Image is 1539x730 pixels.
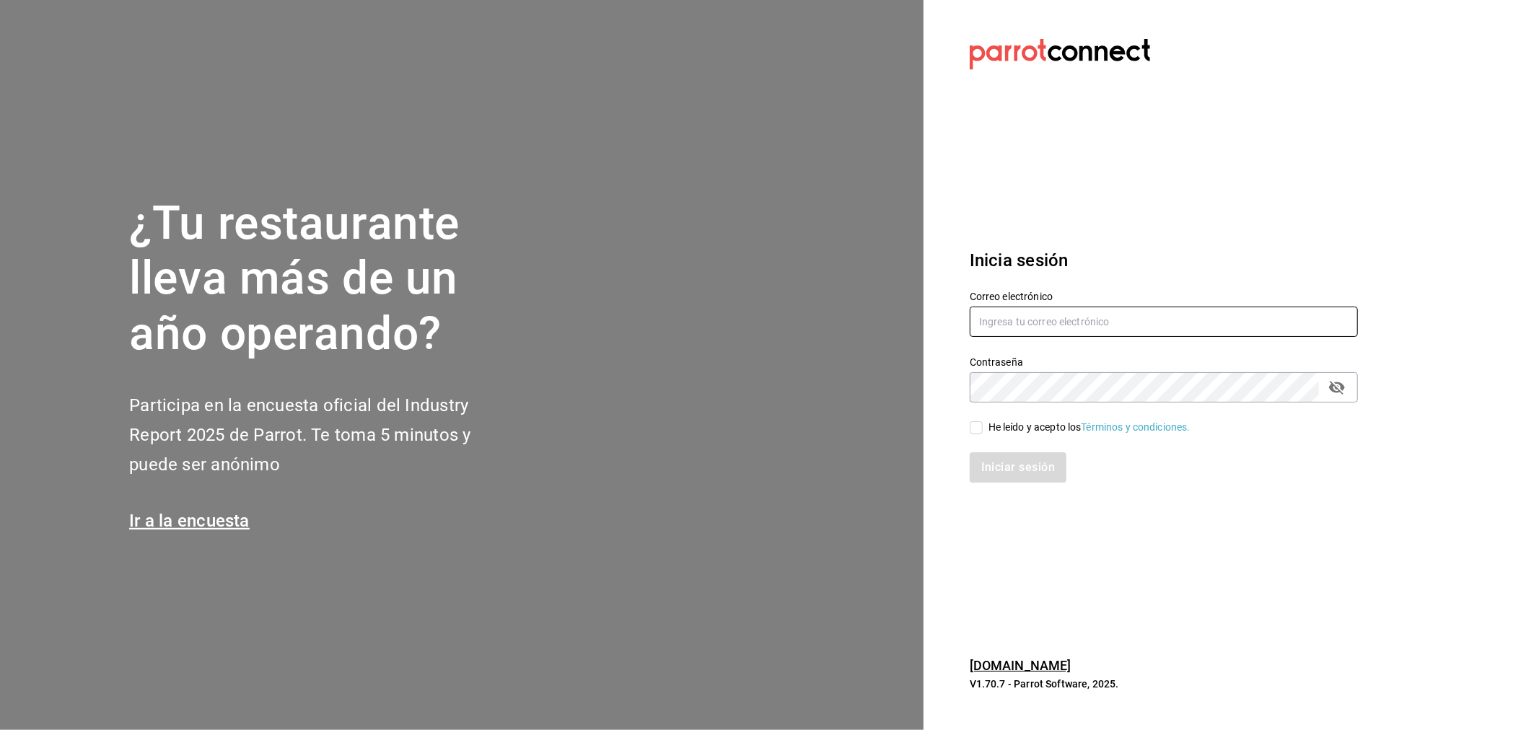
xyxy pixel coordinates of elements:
label: Contraseña [970,357,1358,367]
label: Correo electrónico [970,291,1358,302]
a: [DOMAIN_NAME] [970,658,1071,673]
h2: Participa en la encuesta oficial del Industry Report 2025 de Parrot. Te toma 5 minutos y puede se... [129,391,519,479]
h1: ¿Tu restaurante lleva más de un año operando? [129,196,519,362]
div: He leído y acepto los [988,420,1191,435]
input: Ingresa tu correo electrónico [970,307,1358,337]
button: passwordField [1325,375,1349,400]
a: Términos y condiciones. [1082,421,1191,433]
p: V1.70.7 - Parrot Software, 2025. [970,677,1358,691]
h3: Inicia sesión [970,247,1358,273]
a: Ir a la encuesta [129,511,250,531]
